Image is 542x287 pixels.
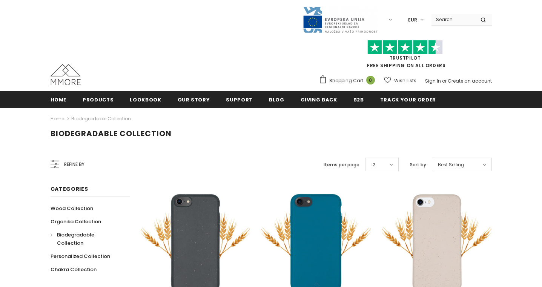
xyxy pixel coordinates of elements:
a: Home [51,91,67,108]
a: Sign In [425,78,441,84]
a: Organika Collection [51,215,101,228]
span: Track your order [380,96,436,103]
a: Track your order [380,91,436,108]
a: Our Story [178,91,210,108]
a: Lookbook [130,91,161,108]
span: 0 [366,76,375,84]
a: Shopping Cart 0 [319,75,379,86]
span: support [226,96,253,103]
a: Javni Razpis [302,16,378,23]
span: or [442,78,447,84]
a: Biodegradable Collection [71,115,131,122]
a: Chakra Collection [51,263,97,276]
span: Categories [51,185,88,193]
span: Our Story [178,96,210,103]
span: Best Selling [438,161,464,169]
img: Javni Razpis [302,6,378,34]
span: Lookbook [130,96,161,103]
a: Personalized Collection [51,250,110,263]
span: Organika Collection [51,218,101,225]
span: Home [51,96,67,103]
a: support [226,91,253,108]
span: Personalized Collection [51,253,110,260]
img: Trust Pilot Stars [367,40,443,55]
span: Shopping Cart [329,77,363,84]
span: Biodegradable Collection [57,231,94,247]
span: Blog [269,96,284,103]
a: Trustpilot [390,55,421,61]
span: Products [83,96,114,103]
span: Wood Collection [51,205,93,212]
a: Home [51,114,64,123]
img: MMORE Cases [51,64,81,85]
a: Biodegradable Collection [51,228,121,250]
input: Search Site [431,14,475,25]
span: Refine by [64,160,84,169]
a: Create an account [448,78,492,84]
span: B2B [353,96,364,103]
a: Wood Collection [51,202,93,215]
span: Chakra Collection [51,266,97,273]
a: Products [83,91,114,108]
span: Wish Lists [394,77,416,84]
span: Biodegradable Collection [51,128,172,139]
span: 12 [371,161,375,169]
span: FREE SHIPPING ON ALL ORDERS [319,43,492,69]
a: Wish Lists [384,74,416,87]
a: Giving back [301,91,337,108]
a: B2B [353,91,364,108]
a: Blog [269,91,284,108]
label: Items per page [324,161,359,169]
span: Giving back [301,96,337,103]
label: Sort by [410,161,426,169]
span: EUR [408,16,417,24]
